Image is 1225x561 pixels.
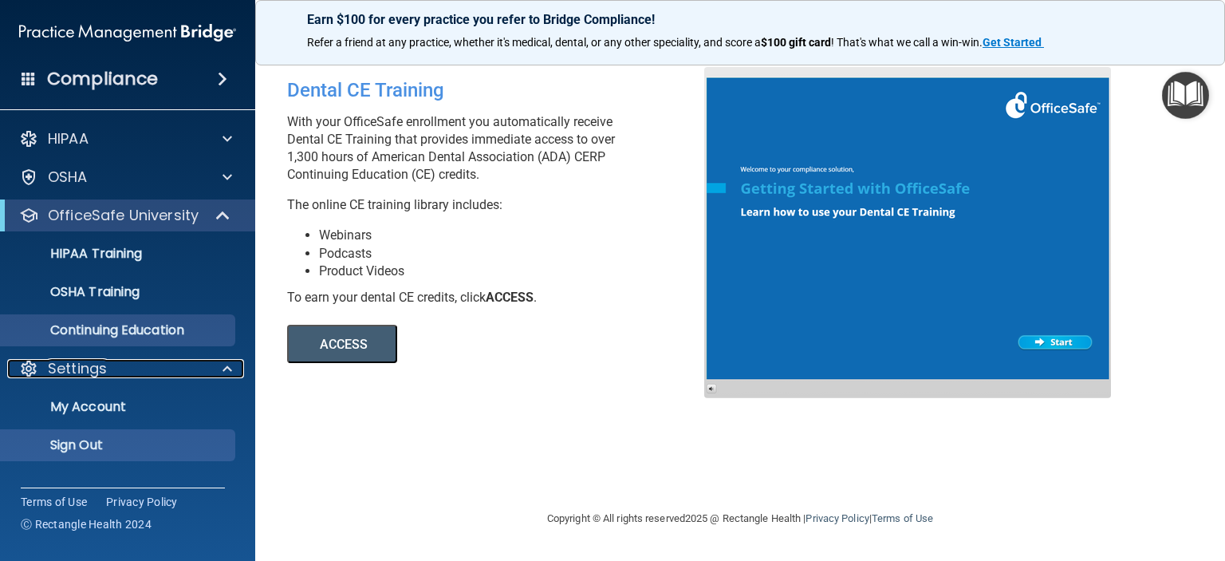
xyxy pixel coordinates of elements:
a: Terms of Use [872,512,933,524]
li: Webinars [319,227,716,244]
li: Product Videos [319,263,716,280]
p: My Account [10,399,228,415]
a: HIPAA [19,129,232,148]
li: Podcasts [319,245,716,263]
div: Copyright © All rights reserved 2025 @ Rectangle Health | | [449,493,1031,544]
a: Settings [19,359,232,378]
div: Dental CE Training [287,67,716,113]
p: OSHA [48,168,88,187]
p: OfficeSafe University [48,206,199,225]
p: Continuing Education [10,322,228,338]
a: Get Started [983,36,1044,49]
span: Ⓒ Rectangle Health 2024 [21,516,152,532]
p: OSHA Training [10,284,140,300]
a: Terms of Use [21,494,87,510]
p: Sign Out [10,437,228,453]
button: Open Resource Center [1162,72,1209,119]
a: Privacy Policy [106,494,178,510]
img: PMB logo [19,17,236,49]
p: HIPAA [48,129,89,148]
a: OSHA [19,168,232,187]
p: Earn $100 for every practice you refer to Bridge Compliance! [307,12,1173,27]
p: The online CE training library includes: [287,196,716,214]
strong: $100 gift card [761,36,831,49]
span: Refer a friend at any practice, whether it's medical, dental, or any other speciality, and score a [307,36,761,49]
a: OfficeSafe University [19,206,231,225]
p: HIPAA Training [10,246,142,262]
span: ! That's what we call a win-win. [831,36,983,49]
h4: Compliance [47,68,158,90]
button: ACCESS [287,325,397,363]
b: ACCESS [486,290,534,305]
p: With your OfficeSafe enrollment you automatically receive Dental CE Training that provides immedi... [287,113,716,184]
a: Privacy Policy [806,512,869,524]
div: To earn your dental CE credits, click . [287,289,716,306]
strong: Get Started [983,36,1042,49]
a: ACCESS [287,339,723,351]
p: Settings [48,359,107,378]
